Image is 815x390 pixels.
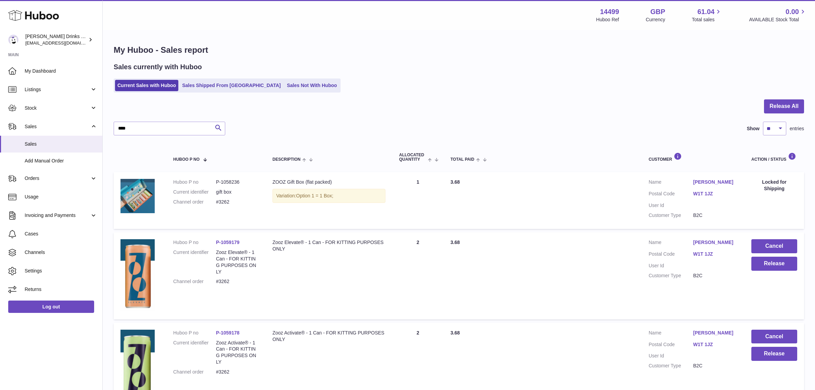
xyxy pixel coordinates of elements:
[120,239,155,311] img: 144991758268668.png
[650,7,665,16] strong: GBP
[25,123,90,130] span: Sales
[751,330,797,344] button: Cancel
[114,62,202,72] h2: Sales currently with Huboo
[173,157,200,162] span: Huboo P no
[399,153,426,162] span: ALLOCATED Quantity
[649,272,693,279] dt: Customer Type
[692,7,722,23] a: 61.04 Total sales
[272,179,385,185] div: ZOOZ Gift Box (flat packed)
[749,7,807,23] a: 0.00 AVAILABLE Stock Total
[786,7,799,16] span: 0.00
[284,80,339,91] a: Sales Not With Huboo
[649,330,693,338] dt: Name
[693,363,738,369] dd: B2C
[173,199,216,205] dt: Channel order
[693,191,738,197] a: W1T 1JZ
[790,125,804,132] span: entries
[115,80,178,91] a: Current Sales with Huboo
[173,340,216,366] dt: Current identifier
[649,202,693,209] dt: User Id
[25,105,90,111] span: Stock
[272,330,385,343] div: Zooz Activate® - 1 Can - FOR KITTING PURPOSES ONLY
[180,80,283,91] a: Sales Shipped From [GEOGRAPHIC_DATA]
[216,330,240,336] a: P-1059178
[216,199,259,205] dd: #3262
[749,16,807,23] span: AVAILABLE Stock Total
[649,239,693,247] dt: Name
[751,257,797,271] button: Release
[392,172,444,229] td: 1
[25,249,97,256] span: Channels
[649,153,738,162] div: Customer
[693,272,738,279] dd: B2C
[25,231,97,237] span: Cases
[25,194,97,200] span: Usage
[25,68,97,74] span: My Dashboard
[692,16,722,23] span: Total sales
[25,40,101,46] span: [EMAIL_ADDRESS][DOMAIN_NAME]
[216,179,259,185] dd: P-1058236
[272,239,385,252] div: Zooz Elevate® - 1 Can - FOR KITTING PURPOSES ONLY
[272,189,385,203] div: Variation:
[751,239,797,253] button: Cancel
[173,179,216,185] dt: Huboo P no
[25,175,90,182] span: Orders
[450,240,460,245] span: 3.68
[747,125,760,132] label: Show
[693,179,738,185] a: [PERSON_NAME]
[693,239,738,246] a: [PERSON_NAME]
[649,179,693,187] dt: Name
[697,7,714,16] span: 61.04
[693,330,738,336] a: [PERSON_NAME]
[649,212,693,219] dt: Customer Type
[25,158,97,164] span: Add Manual Order
[173,249,216,275] dt: Current identifier
[272,157,301,162] span: Description
[216,340,259,366] dd: Zooz Activate® - 1 Can - FOR KITTING PURPOSES ONLY
[596,16,619,23] div: Huboo Ref
[114,45,804,56] h1: My Huboo - Sales report
[173,330,216,336] dt: Huboo P no
[600,7,619,16] strong: 14499
[8,301,94,313] a: Log out
[693,341,738,348] a: W1T 1JZ
[693,251,738,257] a: W1T 1JZ
[216,189,259,195] dd: gift box
[25,212,90,219] span: Invoicing and Payments
[8,35,18,45] img: internalAdmin-14499@internal.huboo.com
[216,278,259,285] dd: #3262
[173,369,216,375] dt: Channel order
[296,193,333,198] span: Option 1 = 1 Box;
[25,286,97,293] span: Returns
[751,153,797,162] div: Action / Status
[173,189,216,195] dt: Current identifier
[216,369,259,375] dd: #3262
[693,212,738,219] dd: B2C
[216,240,240,245] a: P-1059179
[173,239,216,246] dt: Huboo P no
[216,249,259,275] dd: Zooz Elevate® - 1 Can - FOR KITTING PURPOSES ONLY
[646,16,665,23] div: Currency
[649,263,693,269] dt: User Id
[764,99,804,113] button: Release All
[25,268,97,274] span: Settings
[649,341,693,350] dt: Postal Code
[25,86,90,93] span: Listings
[649,191,693,199] dt: Postal Code
[649,251,693,259] dt: Postal Code
[450,330,460,336] span: 3.68
[120,179,155,213] img: Stepan_Komar_remove_logo__make_variations_of_this_image__keep_it_the_same_1968e2f6-70ca-40dd-8bfa...
[173,278,216,285] dt: Channel order
[392,232,444,319] td: 2
[751,347,797,361] button: Release
[751,179,797,192] div: Locked for Shipping
[25,141,97,147] span: Sales
[450,157,474,162] span: Total paid
[649,363,693,369] dt: Customer Type
[450,179,460,185] span: 3.68
[649,353,693,359] dt: User Id
[25,33,87,46] div: [PERSON_NAME] Drinks LTD (t/a Zooz)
